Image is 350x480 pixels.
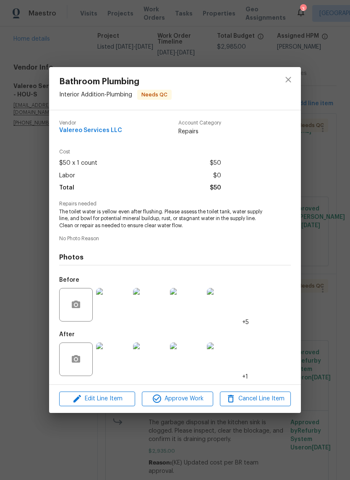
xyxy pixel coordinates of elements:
span: Valereo Services LLC [59,127,122,134]
button: close [278,70,298,90]
span: Labor [59,170,75,182]
button: Cancel Line Item [220,392,291,406]
button: Edit Line Item [59,392,135,406]
span: $50 x 1 count [59,157,97,169]
div: 3 [300,5,306,13]
span: Repairs needed [59,201,291,207]
span: Account Category [178,120,221,126]
span: Cancel Line Item [222,394,288,404]
span: Interior Addition - Plumbing [59,92,132,98]
span: No Photo Reason [59,236,291,241]
span: Bathroom Plumbing [59,77,172,86]
span: Cost [59,149,221,155]
span: $50 [210,157,221,169]
span: $50 [210,182,221,194]
h4: Photos [59,253,291,262]
span: Repairs [178,127,221,136]
span: Needs QC [138,91,171,99]
span: Approve Work [144,394,210,404]
h5: Before [59,277,79,283]
span: +1 [242,373,248,381]
span: Vendor [59,120,122,126]
span: Total [59,182,74,194]
button: Approve Work [142,392,213,406]
span: $0 [213,170,221,182]
span: +5 [242,318,249,327]
span: Edit Line Item [62,394,133,404]
span: The toilet water is yellow even after flushing. Please assess the toilet tank, water supply line,... [59,208,268,229]
h5: After [59,332,75,337]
